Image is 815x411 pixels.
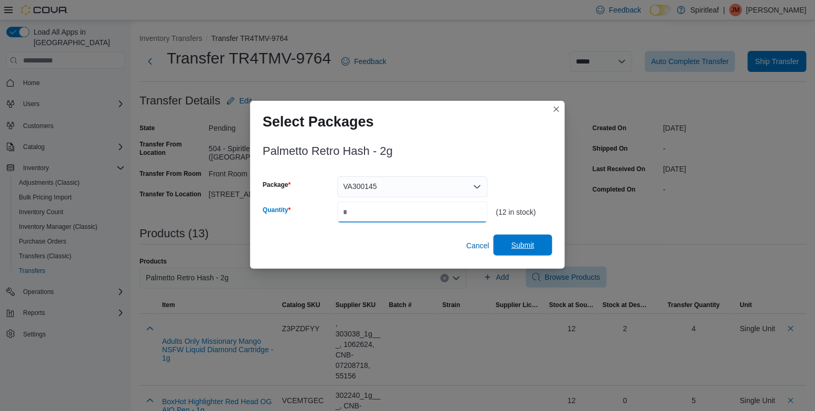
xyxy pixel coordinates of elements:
span: Cancel [466,240,489,251]
button: Closes this modal window [550,103,563,115]
label: Quantity [263,206,291,214]
label: Package [263,181,291,189]
span: VA300145 [344,180,377,193]
button: Submit [494,235,552,256]
button: Open list of options [473,183,481,191]
h1: Select Packages [263,113,374,130]
button: Cancel [462,235,494,256]
div: (12 in stock) [496,208,552,216]
h3: Palmetto Retro Hash - 2g [263,145,393,157]
span: Submit [511,240,534,250]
